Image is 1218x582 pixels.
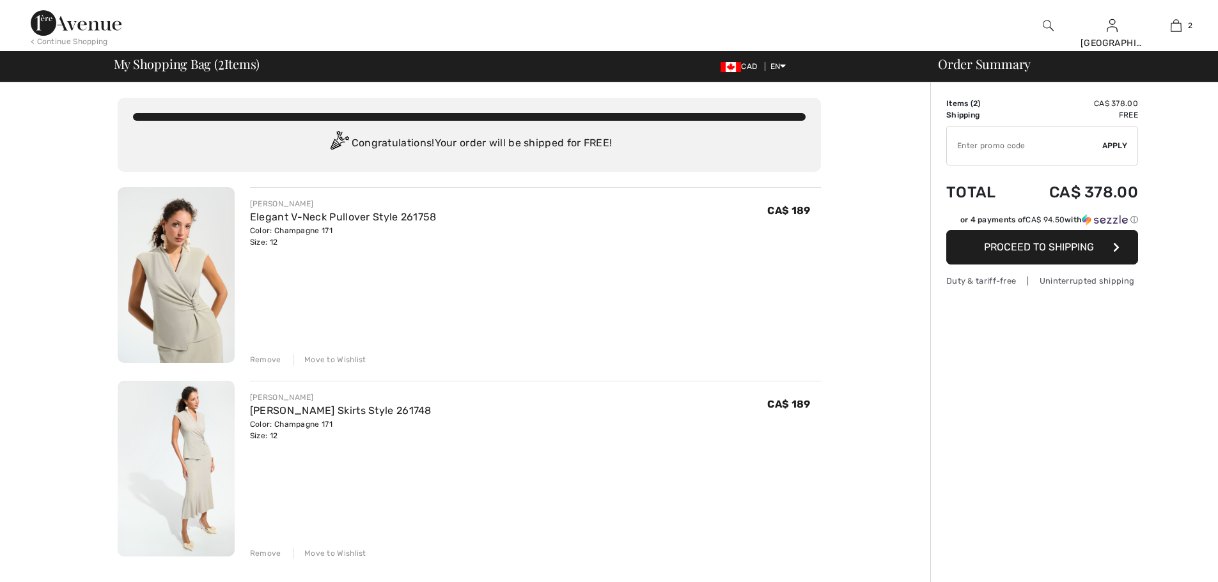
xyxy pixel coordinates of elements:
div: Move to Wishlist [293,354,366,365]
div: [GEOGRAPHIC_DATA] [1081,36,1143,50]
div: Remove [250,548,281,559]
span: CAD [721,62,762,71]
div: [PERSON_NAME] [250,198,437,210]
a: 2 [1144,18,1207,33]
span: Apply [1102,140,1128,151]
img: Joseph Ribkoff Skirts Style 261748 [118,381,235,556]
td: Shipping [946,109,1015,121]
img: Elegant V-Neck Pullover Style 261758 [118,187,235,363]
input: Promo code [947,126,1102,165]
div: [PERSON_NAME] [250,392,432,403]
td: Free [1015,109,1138,121]
div: Color: Champagne 171 Size: 12 [250,225,437,248]
td: CA$ 378.00 [1015,98,1138,109]
div: Remove [250,354,281,365]
td: Total [946,171,1015,214]
img: 1ère Avenue [31,10,121,36]
div: or 4 payments of with [960,214,1138,226]
img: Congratulation2.svg [326,131,352,157]
a: Elegant V-Neck Pullover Style 261758 [250,211,437,223]
img: Canadian Dollar [721,62,741,72]
span: Proceed to Shipping [984,241,1094,253]
div: Duty & tariff-free | Uninterrupted shipping [946,275,1138,287]
span: CA$ 94.50 [1026,215,1065,224]
div: < Continue Shopping [31,36,108,47]
a: [PERSON_NAME] Skirts Style 261748 [250,404,432,417]
img: My Bag [1171,18,1182,33]
img: Sezzle [1082,214,1128,226]
span: 2 [1188,20,1192,31]
button: Proceed to Shipping [946,230,1138,264]
span: EN [770,62,786,71]
td: Items ( ) [946,98,1015,109]
div: Congratulations! Your order will be shipped for FREE! [133,131,806,157]
img: search the website [1043,18,1054,33]
span: CA$ 189 [767,204,810,217]
img: My Info [1107,18,1118,33]
span: My Shopping Bag ( Items) [114,57,260,70]
div: or 4 payments ofCA$ 94.50withSezzle Click to learn more about Sezzle [946,214,1138,230]
div: Move to Wishlist [293,548,366,559]
a: Sign In [1107,19,1118,31]
div: Color: Champagne 171 Size: 12 [250,418,432,441]
td: CA$ 378.00 [1015,171,1138,214]
div: Order Summary [923,57,1210,70]
span: CA$ 189 [767,398,810,410]
span: 2 [973,99,978,108]
span: 2 [218,54,224,71]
